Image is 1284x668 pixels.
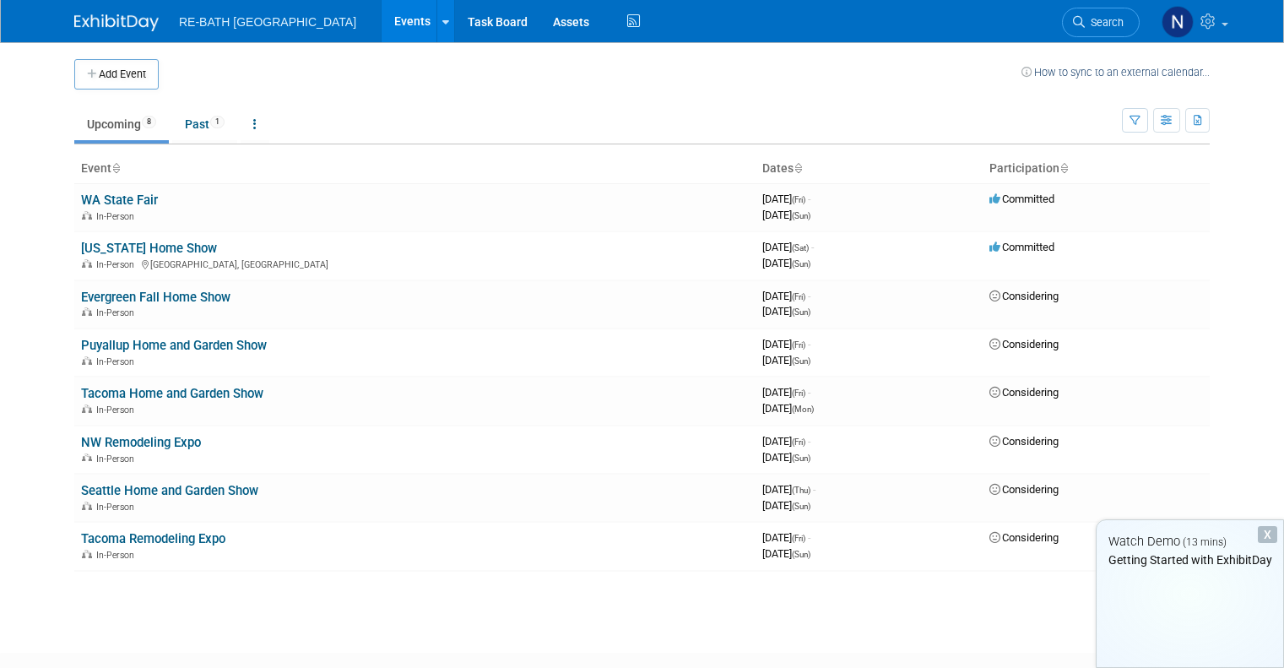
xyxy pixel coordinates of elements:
[81,483,258,498] a: Seattle Home and Garden Show
[989,241,1054,253] span: Committed
[96,307,139,318] span: In-Person
[1258,526,1277,543] div: Dismiss
[81,257,749,270] div: [GEOGRAPHIC_DATA], [GEOGRAPHIC_DATA]
[989,338,1059,350] span: Considering
[96,356,139,367] span: In-Person
[762,241,814,253] span: [DATE]
[762,305,810,318] span: [DATE]
[989,193,1054,205] span: Committed
[762,435,810,448] span: [DATE]
[989,531,1059,544] span: Considering
[1059,161,1068,175] a: Sort by Participation Type
[989,483,1059,496] span: Considering
[96,550,139,561] span: In-Person
[82,307,92,316] img: In-Person Event
[808,435,810,448] span: -
[792,195,805,204] span: (Fri)
[989,386,1059,399] span: Considering
[81,193,158,208] a: WA State Fair
[96,502,139,513] span: In-Person
[1097,533,1283,551] div: Watch Demo
[142,116,156,128] span: 8
[96,405,139,415] span: In-Person
[762,402,814,415] span: [DATE]
[813,483,815,496] span: -
[756,155,983,183] th: Dates
[762,386,810,399] span: [DATE]
[808,290,810,302] span: -
[1162,6,1194,38] img: niki hernandez
[82,550,92,558] img: In-Person Event
[792,534,805,543] span: (Fri)
[983,155,1210,183] th: Participation
[792,388,805,398] span: (Fri)
[762,209,810,221] span: [DATE]
[762,531,810,544] span: [DATE]
[762,354,810,367] span: [DATE]
[792,292,805,301] span: (Fri)
[96,453,139,464] span: In-Person
[1085,16,1124,29] span: Search
[82,211,92,220] img: In-Person Event
[762,257,810,269] span: [DATE]
[81,241,217,256] a: [US_STATE] Home Show
[762,451,810,464] span: [DATE]
[179,15,356,29] span: RE-BATH [GEOGRAPHIC_DATA]
[792,502,810,511] span: (Sun)
[808,386,810,399] span: -
[1021,66,1210,79] a: How to sync to an external calendar...
[794,161,802,175] a: Sort by Start Date
[762,338,810,350] span: [DATE]
[792,211,810,220] span: (Sun)
[792,259,810,269] span: (Sun)
[82,453,92,462] img: In-Person Event
[808,338,810,350] span: -
[172,108,237,140] a: Past1
[989,290,1059,302] span: Considering
[762,290,810,302] span: [DATE]
[81,290,230,305] a: Evergreen Fall Home Show
[792,486,810,495] span: (Thu)
[82,259,92,268] img: In-Person Event
[74,108,169,140] a: Upcoming8
[111,161,120,175] a: Sort by Event Name
[762,193,810,205] span: [DATE]
[792,405,814,414] span: (Mon)
[74,155,756,183] th: Event
[762,483,815,496] span: [DATE]
[811,241,814,253] span: -
[792,356,810,366] span: (Sun)
[989,435,1059,448] span: Considering
[808,531,810,544] span: -
[82,502,92,510] img: In-Person Event
[1097,551,1283,568] div: Getting Started with ExhibitDay
[792,437,805,447] span: (Fri)
[792,453,810,463] span: (Sun)
[808,193,810,205] span: -
[81,386,263,401] a: Tacoma Home and Garden Show
[792,307,810,317] span: (Sun)
[792,243,809,253] span: (Sat)
[74,59,159,90] button: Add Event
[792,340,805,350] span: (Fri)
[792,550,810,559] span: (Sun)
[74,14,159,31] img: ExhibitDay
[1062,8,1140,37] a: Search
[762,547,810,560] span: [DATE]
[81,531,225,546] a: Tacoma Remodeling Expo
[82,405,92,413] img: In-Person Event
[82,356,92,365] img: In-Person Event
[81,435,201,450] a: NW Remodeling Expo
[210,116,225,128] span: 1
[762,499,810,512] span: [DATE]
[96,259,139,270] span: In-Person
[96,211,139,222] span: In-Person
[81,338,267,353] a: Puyallup Home and Garden Show
[1183,536,1227,548] span: (13 mins)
